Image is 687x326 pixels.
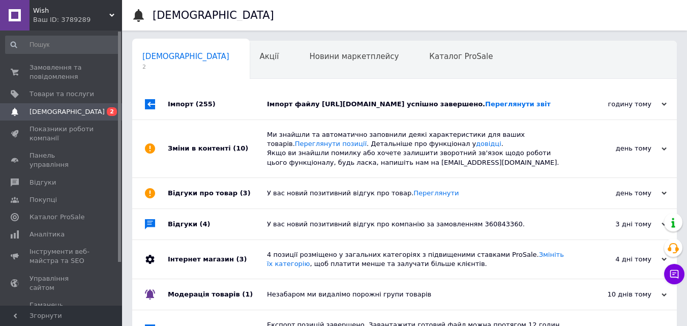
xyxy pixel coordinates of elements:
[168,89,267,120] div: Імпорт
[168,209,267,240] div: Відгуки
[565,189,667,198] div: день тому
[29,151,94,169] span: Панель управління
[565,255,667,264] div: 4 дні тому
[29,301,94,319] span: Гаманець компанії
[29,63,94,81] span: Замовлення та повідомлення
[29,90,94,99] span: Товари та послуги
[29,213,84,222] span: Каталог ProSale
[107,107,117,116] span: 2
[565,144,667,153] div: день тому
[429,52,493,61] span: Каталог ProSale
[168,178,267,209] div: Відгуки про товар
[33,6,109,15] span: Wish
[565,290,667,299] div: 10 днів тому
[260,52,279,61] span: Акції
[267,220,565,229] div: У вас новий позитивний відгук про компанію за замовленням 360843360.
[240,189,251,197] span: (3)
[142,52,229,61] span: [DEMOGRAPHIC_DATA]
[267,290,565,299] div: Незабаром ми видалімо порожні групи товарів
[485,100,551,108] a: Переглянути звіт
[267,251,564,268] a: Змініть їх категорію
[29,274,94,292] span: Управління сайтом
[233,144,248,152] span: (10)
[200,220,211,228] span: (4)
[29,125,94,143] span: Показники роботи компанії
[236,255,247,263] span: (3)
[267,189,565,198] div: У вас новий позитивний відгук про товар.
[267,130,565,167] div: Ми знайшли та автоматично заповнили деякі характеристики для ваших товарів. . Детальніше про функ...
[33,15,122,24] div: Ваш ID: 3789289
[168,120,267,177] div: Зміни в контенті
[565,100,667,109] div: годину тому
[309,52,399,61] span: Новини маркетплейсу
[168,240,267,279] div: Інтернет магазин
[664,264,684,284] button: Чат з покупцем
[29,195,57,204] span: Покупці
[196,100,216,108] span: (255)
[29,247,94,265] span: Інструменти веб-майстра та SEO
[29,107,105,116] span: [DEMOGRAPHIC_DATA]
[29,230,65,239] span: Аналітика
[5,36,120,54] input: Пошук
[295,140,367,147] a: Переглянути позиції
[168,279,267,310] div: Модерація товарів
[153,9,274,21] h1: [DEMOGRAPHIC_DATA]
[142,63,229,71] span: 2
[267,250,565,269] div: 4 позиції розміщено у загальних категоріях з підвищеними ставками ProSale. , щоб платити менше та...
[565,220,667,229] div: 3 дні тому
[29,178,56,187] span: Відгуки
[267,100,565,109] div: Імпорт файлу [URL][DOMAIN_NAME] успішно завершено.
[413,189,459,197] a: Переглянути
[476,140,501,147] a: довідці
[242,290,253,298] span: (1)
